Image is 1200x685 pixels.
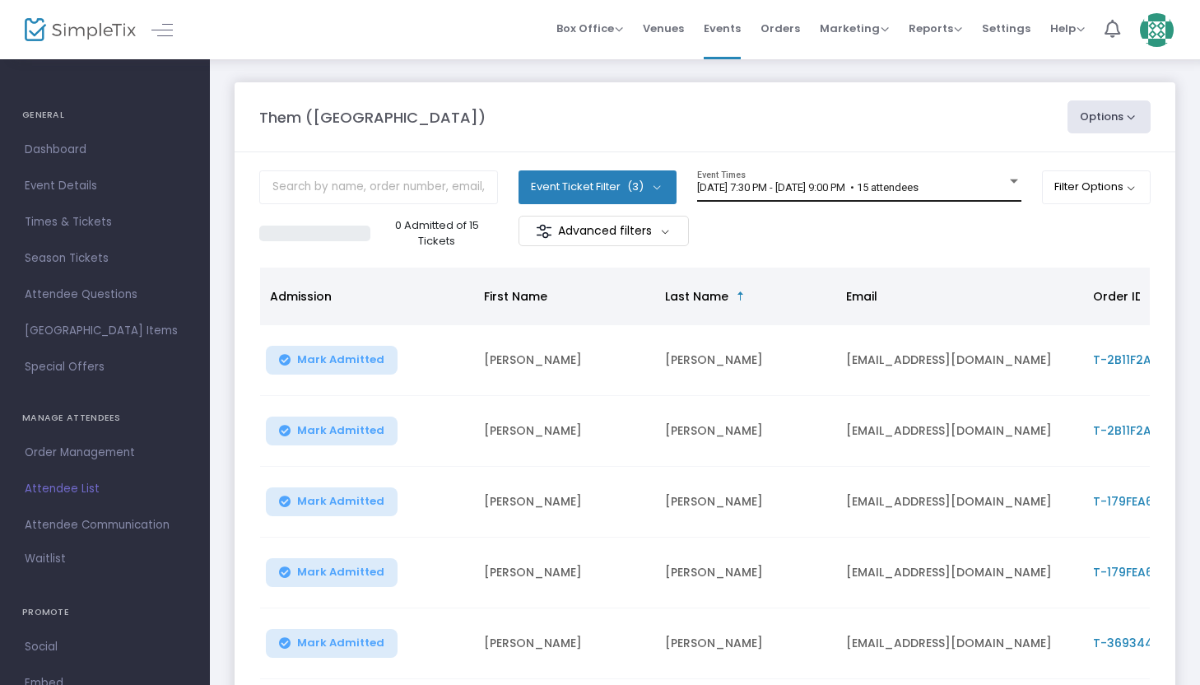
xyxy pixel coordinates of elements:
span: Settings [982,7,1030,49]
m-panel-title: Them ([GEOGRAPHIC_DATA]) [259,106,486,128]
span: Reports [909,21,962,36]
span: Season Tickets [25,248,185,269]
span: T-36934427-0 [1093,635,1182,651]
span: Attendee Communication [25,515,185,536]
span: Waitlist [25,551,66,567]
td: [PERSON_NAME] [655,608,836,679]
td: [PERSON_NAME] [474,325,655,396]
span: T-2B11F2AF-6 [1093,352,1171,368]
button: Mark Admitted [266,417,398,445]
span: [DATE] 7:30 PM - [DATE] 9:00 PM • 15 attendees [697,181,919,193]
span: [GEOGRAPHIC_DATA] Items [25,320,185,342]
h4: PROMOTE [22,596,188,629]
td: [PERSON_NAME] [474,608,655,679]
h4: MANAGE ATTENDEES [22,402,188,435]
td: [EMAIL_ADDRESS][DOMAIN_NAME] [836,467,1083,538]
span: Order ID [1093,288,1143,305]
td: [PERSON_NAME] [655,467,836,538]
td: [PERSON_NAME] [474,538,655,608]
span: Email [846,288,877,305]
span: Dashboard [25,139,185,161]
span: Event Details [25,175,185,197]
span: Mark Admitted [297,424,384,437]
span: Social [25,636,185,658]
button: Event Ticket Filter(3) [519,170,677,203]
td: [EMAIL_ADDRESS][DOMAIN_NAME] [836,396,1083,467]
td: [EMAIL_ADDRESS][DOMAIN_NAME] [836,608,1083,679]
span: T-179FEA62-9 [1093,493,1174,510]
span: Attendee List [25,478,185,500]
span: Help [1050,21,1085,36]
td: [PERSON_NAME] [474,467,655,538]
button: Filter Options [1042,170,1151,203]
h4: GENERAL [22,99,188,132]
span: Last Name [665,288,728,305]
span: Mark Admitted [297,566,384,579]
span: Box Office [556,21,623,36]
input: Search by name, order number, email, ip address [259,170,498,204]
span: Attendee Questions [25,284,185,305]
span: Orders [760,7,800,49]
button: Options [1067,100,1151,133]
span: First Name [484,288,547,305]
td: [EMAIL_ADDRESS][DOMAIN_NAME] [836,325,1083,396]
p: 0 Admitted of 15 Tickets [377,217,496,249]
span: Mark Admitted [297,495,384,508]
td: [PERSON_NAME] [474,396,655,467]
span: Admission [270,288,332,305]
span: T-2B11F2AF-6 [1093,422,1171,439]
m-button: Advanced filters [519,216,689,246]
span: Mark Admitted [297,636,384,650]
span: Events [704,7,741,49]
td: [PERSON_NAME] [655,538,836,608]
td: [EMAIL_ADDRESS][DOMAIN_NAME] [836,538,1083,608]
span: T-179FEA62-9 [1093,564,1174,580]
button: Mark Admitted [266,629,398,658]
span: Marketing [820,21,889,36]
td: [PERSON_NAME] [655,325,836,396]
span: Mark Admitted [297,353,384,366]
td: [PERSON_NAME] [655,396,836,467]
img: filter [536,223,552,240]
span: Sortable [734,290,747,303]
button: Mark Admitted [266,558,398,587]
span: (3) [627,180,644,193]
span: Special Offers [25,356,185,378]
button: Mark Admitted [266,487,398,516]
span: Order Management [25,442,185,464]
button: Mark Admitted [266,346,398,375]
span: Venues [643,7,684,49]
span: Times & Tickets [25,212,185,233]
